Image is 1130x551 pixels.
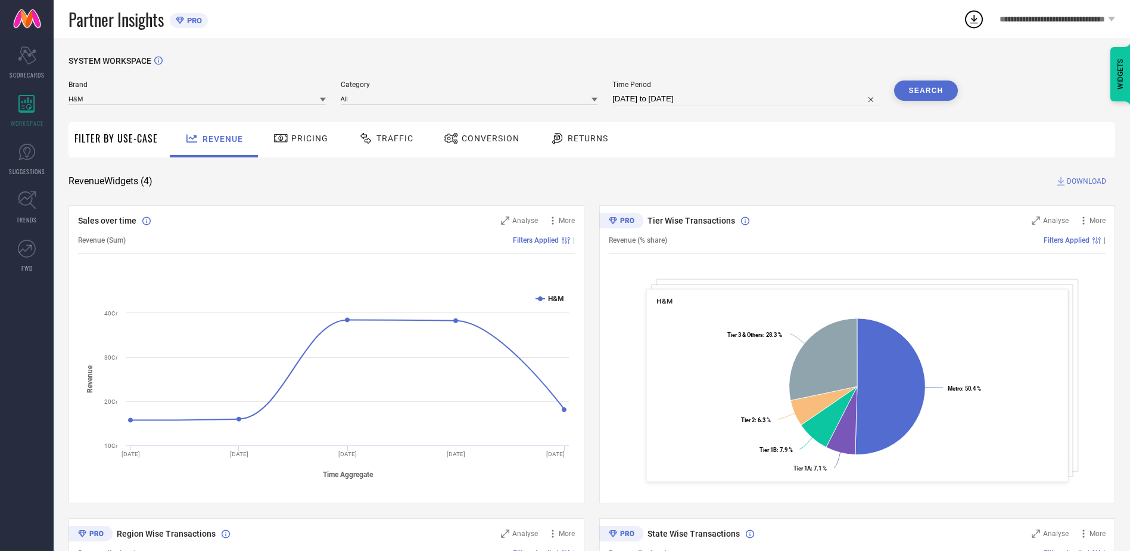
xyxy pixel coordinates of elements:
[1043,530,1069,538] span: Analyse
[609,236,667,244] span: Revenue (% share)
[9,167,45,176] span: SUGGESTIONS
[230,451,248,457] text: [DATE]
[1089,216,1106,225] span: More
[69,81,326,89] span: Brand
[86,365,94,393] tspan: Revenue
[727,332,782,338] text: : 28.3 %
[612,92,879,106] input: Select time period
[184,16,202,25] span: PRO
[1089,530,1106,538] span: More
[104,442,118,449] text: 10Cr
[648,529,740,538] span: State Wise Transactions
[727,332,763,338] tspan: Tier 3 & Others
[568,134,608,143] span: Returns
[512,216,538,225] span: Analyse
[104,354,118,361] text: 30Cr
[447,451,465,457] text: [DATE]
[69,56,151,66] span: SYSTEM WORKSPACE
[122,451,140,457] text: [DATE]
[203,134,243,144] span: Revenue
[462,134,519,143] span: Conversion
[17,215,37,224] span: TRENDS
[573,236,575,244] span: |
[793,465,811,472] tspan: Tier 1A
[104,310,118,317] text: 40Cr
[376,134,413,143] span: Traffic
[291,134,328,143] span: Pricing
[656,297,672,305] span: H&M
[78,236,126,244] span: Revenue (Sum)
[546,451,565,457] text: [DATE]
[323,470,373,479] tspan: Time Aggregate
[599,213,643,231] div: Premium
[1032,530,1040,538] svg: Zoom
[559,216,575,225] span: More
[69,7,164,32] span: Partner Insights
[117,529,216,538] span: Region Wise Transactions
[513,236,559,244] span: Filters Applied
[501,216,509,225] svg: Zoom
[11,119,43,128] span: WORKSPACE
[338,451,357,457] text: [DATE]
[1067,175,1106,187] span: DOWNLOAD
[74,131,158,146] span: Filter By Use-Case
[648,216,735,225] span: Tier Wise Transactions
[759,447,793,453] text: : 7.9 %
[741,417,771,423] text: : 6.3 %
[1104,236,1106,244] span: |
[1044,236,1089,244] span: Filters Applied
[612,81,879,89] span: Time Period
[948,385,962,392] tspan: Metro
[741,417,755,423] tspan: Tier 2
[341,81,598,89] span: Category
[894,81,958,101] button: Search
[78,216,136,225] span: Sales over time
[948,385,981,392] text: : 50.4 %
[599,526,643,544] div: Premium
[548,295,564,303] text: H&M
[104,398,118,405] text: 20Cr
[21,264,33,273] span: FWD
[963,8,985,30] div: Open download list
[69,526,113,544] div: Premium
[501,530,509,538] svg: Zoom
[10,70,45,79] span: SCORECARDS
[759,447,777,453] tspan: Tier 1B
[559,530,575,538] span: More
[69,175,152,187] span: Revenue Widgets ( 4 )
[1043,216,1069,225] span: Analyse
[793,465,827,472] text: : 7.1 %
[1032,216,1040,225] svg: Zoom
[512,530,538,538] span: Analyse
